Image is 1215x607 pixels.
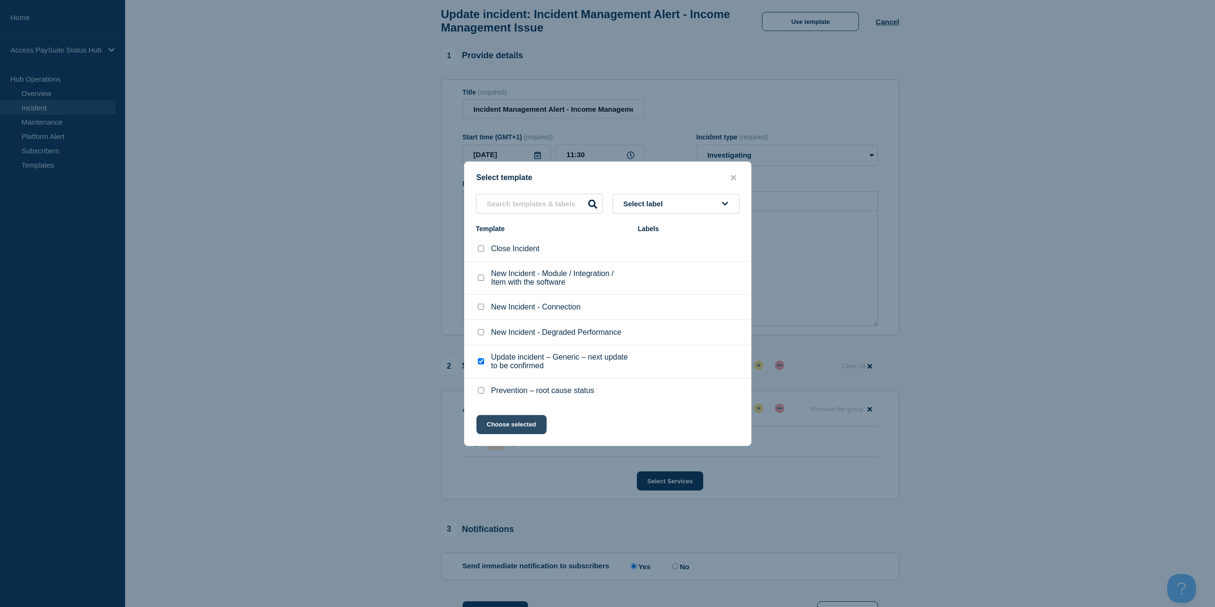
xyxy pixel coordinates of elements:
[491,245,539,253] p: Close Incident
[476,225,628,233] div: Template
[478,358,484,364] input: Update incident – Generic – next update to be confirmed checkbox
[478,329,484,335] input: New Incident - Degraded Performance checkbox
[491,303,581,311] p: New Incident - Connection
[623,200,667,208] span: Select label
[478,304,484,310] input: New Incident - Connection checkbox
[491,353,628,370] p: Update incident – Generic – next update to be confirmed
[478,387,484,394] input: Prevention – root cause status checkbox
[476,415,547,434] button: Choose selected
[478,275,484,281] input: New Incident - Module / Integration / Item with the software checkbox
[728,173,739,182] button: close button
[491,328,622,337] p: New Incident - Degraded Performance
[478,245,484,252] input: Close Incident checkbox
[613,194,740,213] button: Select label
[476,194,603,213] input: Search templates & labels
[465,173,751,182] div: Select template
[638,225,740,233] div: Labels
[491,269,628,287] p: New Incident - Module / Integration / Item with the software
[491,386,594,395] p: Prevention – root cause status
